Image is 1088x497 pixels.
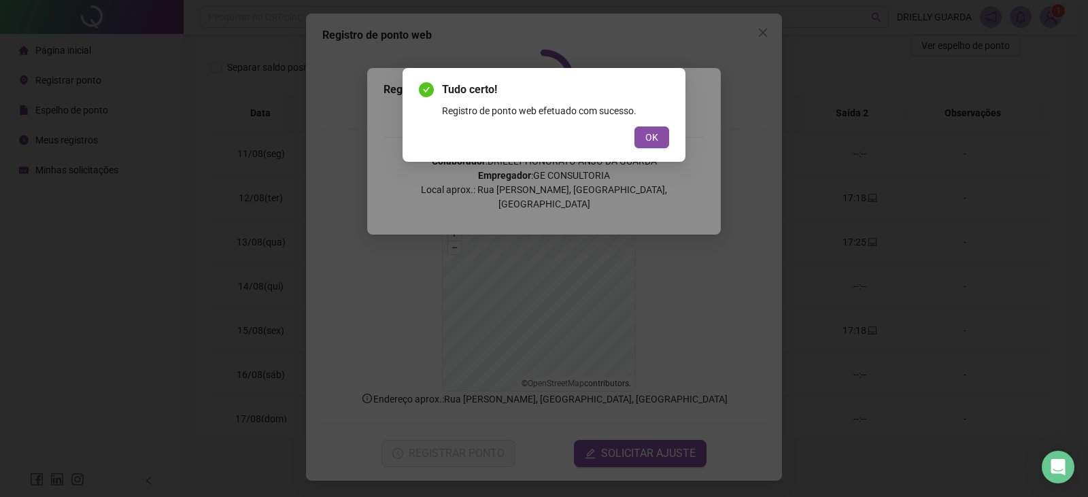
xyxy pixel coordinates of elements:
button: OK [634,126,669,148]
span: check-circle [419,82,434,97]
span: OK [645,130,658,145]
span: Tudo certo! [442,82,669,98]
div: Registro de ponto web efetuado com sucesso. [442,103,669,118]
div: Open Intercom Messenger [1042,451,1074,483]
